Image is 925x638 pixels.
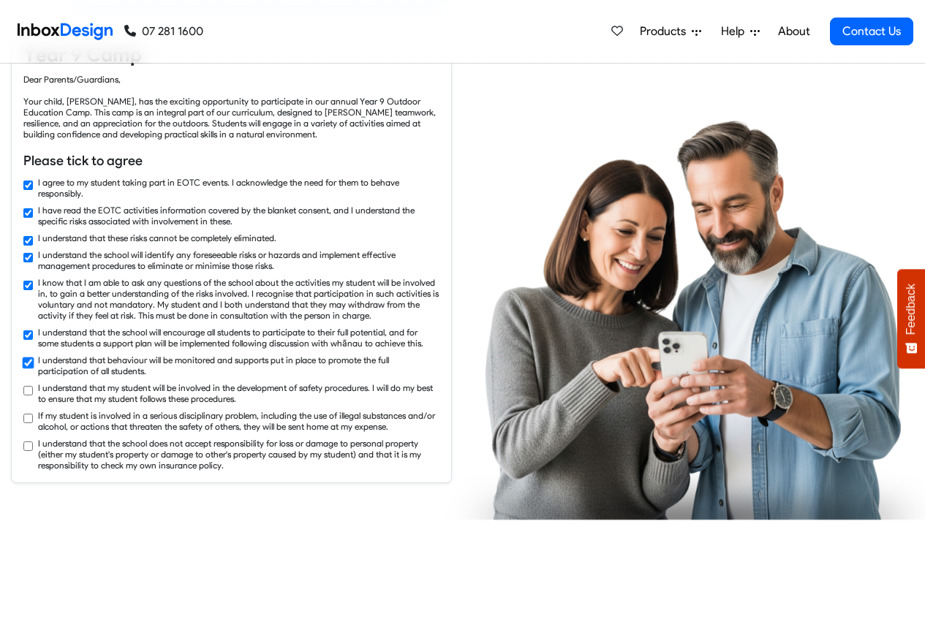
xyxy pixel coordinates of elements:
[38,249,439,271] label: I understand the school will identify any foreseeable risks or hazards and implement effective ma...
[38,382,439,404] label: I understand that my student will be involved in the development of safety procedures. I will do ...
[124,23,203,40] a: 07 281 1600
[38,177,439,199] label: I agree to my student taking part in EOTC events. I acknowledge the need for them to behave respo...
[774,17,814,46] a: About
[830,18,913,45] a: Contact Us
[715,17,766,46] a: Help
[23,74,439,140] div: Dear Parents/Guardians, Your child, [PERSON_NAME], has the exciting opportunity to participate in...
[38,205,439,227] label: I have read the EOTC activities information covered by the blanket consent, and I understand the ...
[634,17,707,46] a: Products
[905,284,918,335] span: Feedback
[38,410,439,432] label: If my student is involved in a serious disciplinary problem, including the use of illegal substan...
[640,23,692,40] span: Products
[38,327,439,349] label: I understand that the school will encourage all students to participate to their full potential, ...
[38,232,276,243] label: I understand that these risks cannot be completely eliminated.
[721,23,750,40] span: Help
[38,354,439,376] label: I understand that behaviour will be monitored and supports put in place to promote the full parti...
[38,277,439,321] label: I know that I am able to ask any questions of the school about the activities my student will be ...
[23,151,439,170] h6: Please tick to agree
[38,438,439,471] label: I understand that the school does not accept responsibility for loss or damage to personal proper...
[897,269,925,368] button: Feedback - Show survey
